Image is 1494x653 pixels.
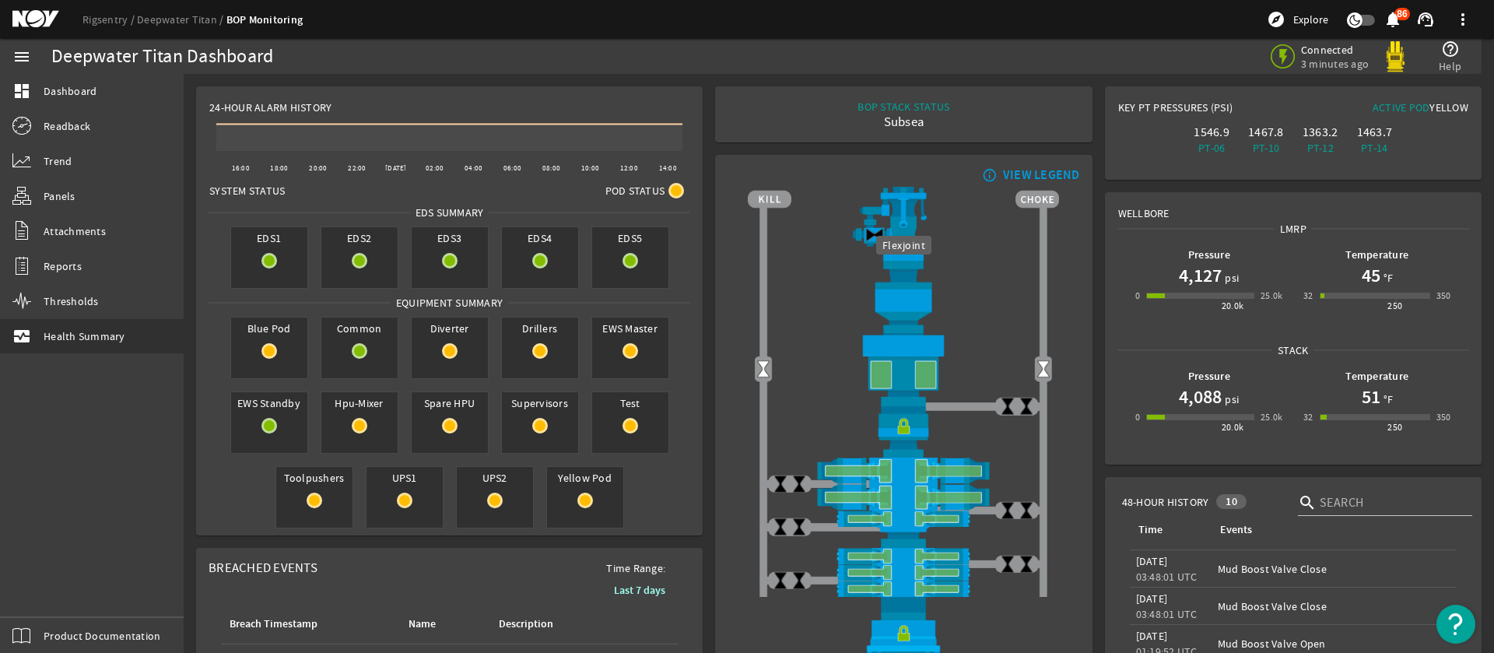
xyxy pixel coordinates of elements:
[44,153,72,169] span: Trend
[410,205,489,220] span: EDS SUMMARY
[412,392,488,414] span: Spare HPU
[748,484,1059,511] img: ShearRamOpen.png
[1218,561,1450,577] div: Mud Boost Valve Close
[1218,599,1450,614] div: Mud Boost Valve Close
[412,227,488,249] span: EDS3
[44,628,160,644] span: Product Documentation
[1416,10,1435,29] mat-icon: support_agent
[1436,605,1475,644] button: Open Resource Center
[1187,125,1236,140] div: 1546.9
[1362,263,1380,288] h1: 45
[1261,288,1283,304] div: 25.0k
[44,83,96,99] span: Dashboard
[790,518,808,536] img: ValveClose.png
[1380,270,1394,286] span: °F
[1298,493,1317,512] i: search
[1136,554,1168,568] legacy-datetime-component: [DATE]
[321,227,398,249] span: EDS2
[1187,140,1236,156] div: PT-06
[1003,167,1080,183] div: VIEW LEGEND
[321,392,398,414] span: Hpu-Mixer
[1380,391,1394,407] span: °F
[1303,288,1313,304] div: 32
[542,163,560,173] text: 08:00
[1293,12,1328,27] span: Explore
[1136,570,1198,584] legacy-datetime-component: 03:48:01 UTC
[1218,521,1444,539] div: Events
[12,327,31,346] mat-icon: monitor_heart
[1387,420,1402,435] div: 250
[1136,592,1168,606] legacy-datetime-component: [DATE]
[1136,521,1199,539] div: Time
[1179,384,1222,409] h1: 4,088
[748,333,1059,406] img: UpperAnnularOpen.png
[1296,140,1345,156] div: PT-12
[547,467,623,489] span: Yellow Pod
[502,318,578,339] span: Drillers
[1222,420,1244,435] div: 20.0k
[502,227,578,249] span: EDS4
[1380,41,1411,72] img: Yellowpod.svg
[605,183,665,198] span: Pod Status
[209,560,317,576] span: Breached Events
[231,318,307,339] span: Blue Pod
[1118,100,1293,121] div: Key PT Pressures (PSI)
[659,163,677,173] text: 14:00
[998,501,1017,520] img: ValveClose.png
[1387,298,1402,314] div: 250
[1441,40,1460,58] mat-icon: help_outline
[44,328,125,344] span: Health Summary
[620,163,638,173] text: 12:00
[1444,1,1482,38] button: more_vert
[1439,58,1461,74] span: Help
[1136,629,1168,643] legacy-datetime-component: [DATE]
[1436,288,1451,304] div: 350
[51,49,273,65] div: Deepwater Titan Dashboard
[503,163,521,173] text: 06:00
[1220,521,1252,539] div: Events
[1261,409,1283,425] div: 25.0k
[12,82,31,100] mat-icon: dashboard
[1188,369,1230,384] b: Pressure
[1320,493,1460,512] input: Search
[857,99,949,114] div: BOP STACK STATUS
[998,397,1017,416] img: ValveClose.png
[1135,409,1140,425] div: 0
[1017,501,1036,520] img: ValveClose.png
[226,12,303,27] a: BOP Monitoring
[1222,391,1239,407] span: psi
[592,318,668,339] span: EWS Master
[748,261,1059,333] img: FlexJoint.png
[581,163,599,173] text: 10:00
[457,467,533,489] span: UPS2
[230,616,317,633] div: Breach Timestamp
[614,583,665,598] b: Last 7 days
[209,100,331,115] span: 24-Hour Alarm History
[771,571,790,590] img: ValveClose.png
[82,12,137,26] a: Rigsentry
[754,360,773,379] img: Valve2Open.png
[1384,10,1402,29] mat-icon: notifications
[601,576,678,604] button: Last 7 days
[1303,409,1313,425] div: 32
[1242,140,1290,156] div: PT-10
[748,511,1059,527] img: PipeRamOpen.png
[231,392,307,414] span: EWS Standby
[1429,100,1468,114] span: Yellow
[1218,636,1450,651] div: Mud Boost Valve Open
[271,163,289,173] text: 18:00
[409,616,436,633] div: Name
[594,560,678,576] span: Time Range:
[44,258,82,274] span: Reports
[44,118,90,134] span: Readback
[1267,10,1285,29] mat-icon: explore
[137,12,226,26] a: Deepwater Titan
[1275,221,1312,237] span: LMRP
[748,406,1059,458] img: RiserConnectorLock.png
[227,616,388,633] div: Breach Timestamp
[1384,12,1401,28] button: 86
[1261,7,1334,32] button: Explore
[465,163,482,173] text: 04:00
[1362,384,1380,409] h1: 51
[1017,397,1036,416] img: ValveClose.png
